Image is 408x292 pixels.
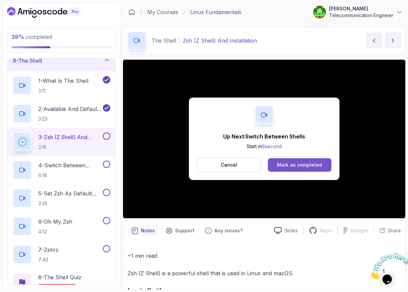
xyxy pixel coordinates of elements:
p: Designs [351,227,368,234]
p: 7 - Zshrc [38,246,59,254]
p: 3:15 [38,144,101,151]
p: 4 - Switch Between Shells [38,161,101,169]
a: Dashboard [128,9,135,15]
p: Linux Fundamentals [190,8,241,16]
button: Cancel [197,158,261,172]
p: The Shell [152,37,176,45]
p: Slides [284,227,298,234]
p: 8 - The Shell Quiz [38,273,81,281]
p: 7:43 [38,256,59,263]
button: 3-Zsh (Z Shell) And Installation3:15 [13,132,110,151]
button: Share [374,227,401,234]
button: previous content [366,33,382,49]
p: 6 - Oh My Zsh [38,218,72,226]
button: 5-Set Zsh As Default Shell3:25 [13,189,110,208]
button: 8-The Shell Quiz [13,273,110,292]
p: Share [388,227,401,234]
div: Mark as completed [277,162,322,168]
h3: 8 - The Shell [13,57,42,65]
iframe: chat widget [366,250,408,282]
p: 5 - Set Zsh As Default Shell [38,189,101,197]
p: Cancel [221,162,237,168]
button: 2-Available And Default Shells3:23 [13,104,110,123]
img: user profile image [313,6,326,18]
button: Support button [162,225,198,236]
button: 6-Oh My Zsh4:12 [13,217,110,236]
p: Repo [320,227,332,234]
p: Zsh (Z Shell) And Installation [183,37,257,45]
button: Mark as completed [268,158,331,172]
p: Notes [141,227,155,234]
button: 4-Switch Between Shells6:18 [13,161,110,179]
p: 4:12 [38,228,72,235]
p: 3:23 [38,116,101,122]
a: Slides [269,227,303,234]
p: 3:25 [38,200,101,207]
p: Start in [223,143,305,150]
a: Dashboard [7,7,96,18]
p: Support [175,227,194,234]
a: My Courses [147,8,178,16]
p: 1 - What Is The Shell [38,77,88,85]
p: 3 - Zsh (Z Shell) And Installation [38,133,101,141]
p: 6:18 [38,172,101,179]
button: 7-Zshrc7:43 [13,245,110,264]
img: Chat attention grabber [3,3,44,29]
p: ~1 min read [127,251,401,260]
p: 3:11 [38,87,88,94]
p: 2 - Available And Default Shells [38,105,101,113]
p: [PERSON_NAME] [329,5,393,12]
p: Up Next: Switch Between Shells [223,132,305,140]
iframe: 4 - ZSH (Z Shell) and Installation [123,60,405,218]
p: Any issues? [214,227,243,234]
span: completed [11,34,52,40]
button: user profile image[PERSON_NAME]Telecommunication Engineer [313,5,403,19]
button: next content [385,33,401,49]
p: Zsh (Z Shell) is a powerful shell that is used in Linux and macOS. [127,269,401,278]
p: Telecommunication Engineer [329,12,393,19]
button: notes button [127,225,159,236]
span: 9 second [262,143,282,149]
button: 1-What Is The Shell3:11 [13,76,110,95]
button: 8-The Shell [7,50,116,71]
button: Feedback button [201,225,247,236]
span: 1 [3,3,5,8]
span: 39 % [11,34,24,40]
